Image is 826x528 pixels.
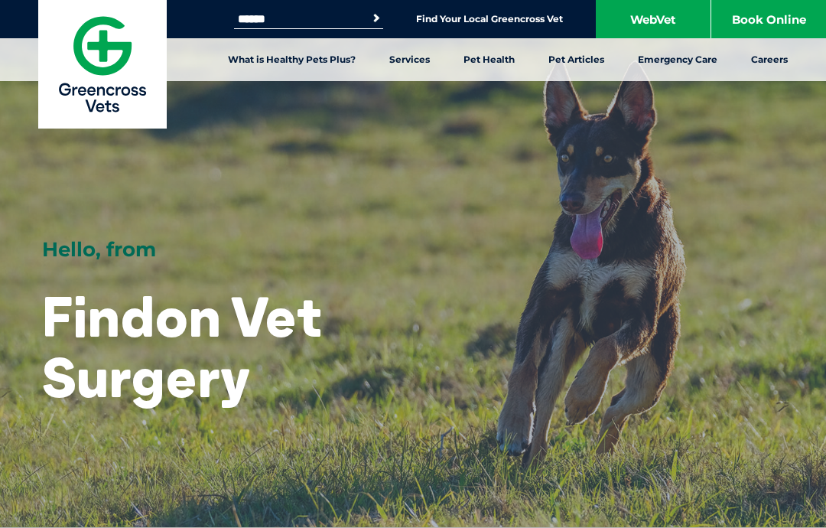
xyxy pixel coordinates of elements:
[42,286,340,407] h1: Findon Vet Surgery
[369,11,384,26] button: Search
[372,38,447,81] a: Services
[621,38,734,81] a: Emergency Care
[734,38,805,81] a: Careers
[42,237,156,262] span: Hello, from
[416,13,563,25] a: Find Your Local Greencross Vet
[532,38,621,81] a: Pet Articles
[211,38,372,81] a: What is Healthy Pets Plus?
[447,38,532,81] a: Pet Health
